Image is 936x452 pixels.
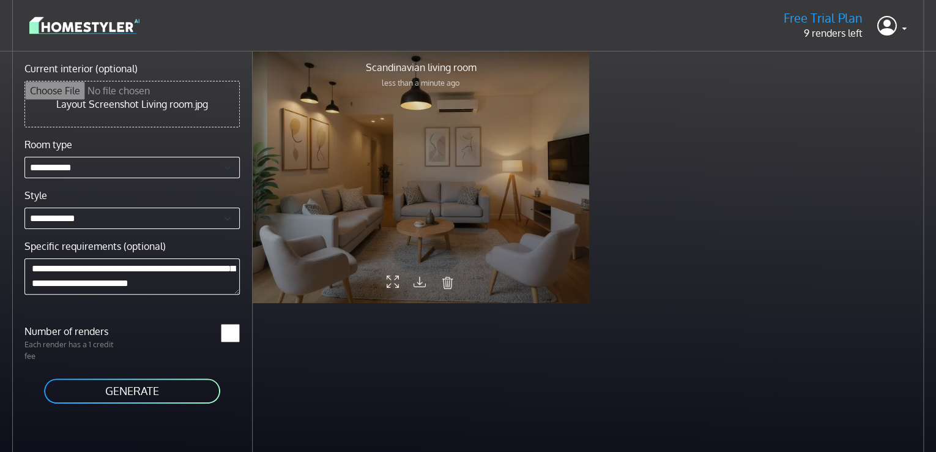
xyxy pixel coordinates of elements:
[24,61,138,76] label: Current interior (optional)
[784,10,863,26] h5: Free Trial Plan
[17,339,132,362] p: Each render has a 1 credit fee
[24,239,166,254] label: Specific requirements (optional)
[17,324,132,339] label: Number of renders
[43,377,221,405] button: GENERATE
[366,60,477,75] p: Scandinavian living room
[784,26,863,40] p: 9 renders left
[366,77,477,89] p: less than a minute ago
[29,15,139,36] img: logo-3de290ba35641baa71223ecac5eacb59cb85b4c7fdf211dc9aaecaaee71ea2f8.svg
[24,137,72,152] label: Room type
[24,188,47,203] label: Style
